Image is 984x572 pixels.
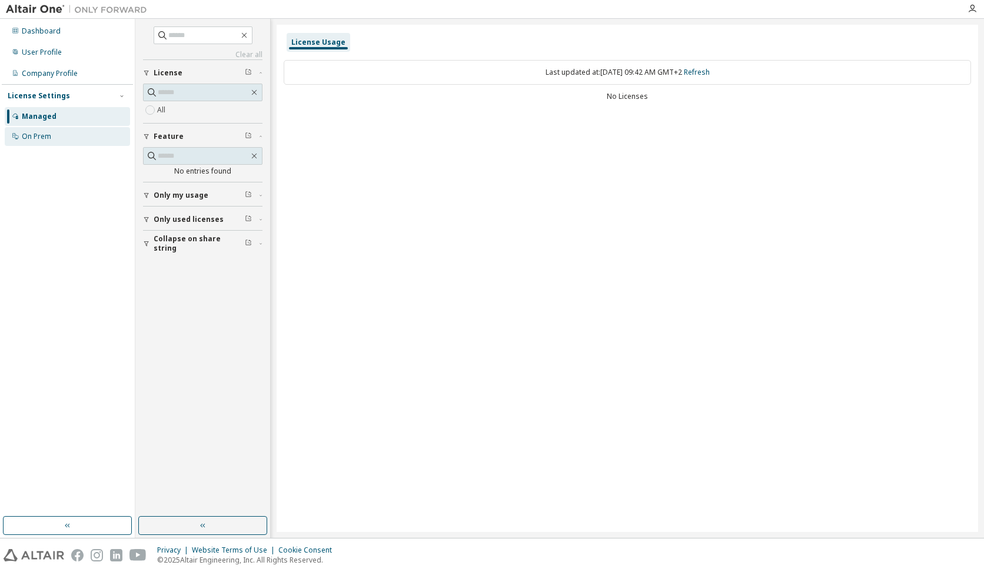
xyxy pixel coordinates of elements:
[278,546,339,555] div: Cookie Consent
[71,549,84,561] img: facebook.svg
[143,124,262,149] button: Feature
[143,167,262,176] div: No entries found
[154,215,224,224] span: Only used licenses
[129,549,147,561] img: youtube.svg
[192,546,278,555] div: Website Terms of Use
[291,38,345,47] div: License Usage
[245,215,252,224] span: Clear filter
[143,207,262,232] button: Only used licenses
[245,191,252,200] span: Clear filter
[143,231,262,257] button: Collapse on share string
[157,103,168,117] label: All
[91,549,103,561] img: instagram.svg
[684,67,710,77] a: Refresh
[157,555,339,565] p: © 2025 Altair Engineering, Inc. All Rights Reserved.
[154,191,208,200] span: Only my usage
[22,26,61,36] div: Dashboard
[22,112,56,121] div: Managed
[284,60,971,85] div: Last updated at: [DATE] 09:42 AM GMT+2
[22,69,78,78] div: Company Profile
[245,132,252,141] span: Clear filter
[245,68,252,78] span: Clear filter
[157,546,192,555] div: Privacy
[154,234,245,253] span: Collapse on share string
[143,50,262,59] a: Clear all
[6,4,153,15] img: Altair One
[245,239,252,248] span: Clear filter
[110,549,122,561] img: linkedin.svg
[284,92,971,101] div: No Licenses
[22,48,62,57] div: User Profile
[143,182,262,208] button: Only my usage
[154,68,182,78] span: License
[8,91,70,101] div: License Settings
[143,60,262,86] button: License
[154,132,184,141] span: Feature
[4,549,64,561] img: altair_logo.svg
[22,132,51,141] div: On Prem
